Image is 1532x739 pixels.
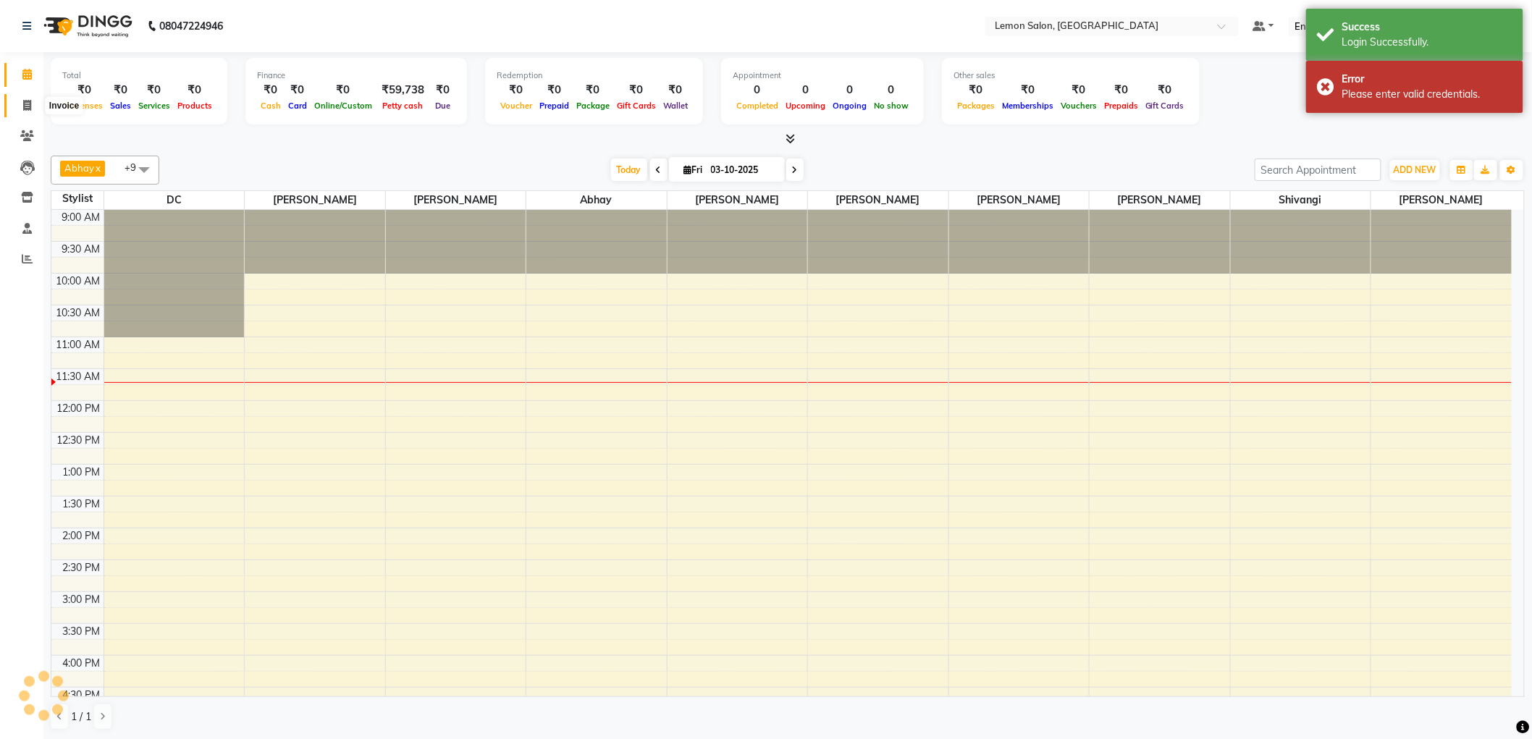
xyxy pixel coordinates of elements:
span: Shivangi [1231,191,1371,209]
div: Error [1342,72,1512,87]
div: ₹0 [998,82,1057,98]
div: 1:00 PM [60,465,104,480]
div: 3:00 PM [60,592,104,607]
span: Sales [106,101,135,111]
div: 0 [782,82,829,98]
span: Services [135,101,174,111]
div: 10:30 AM [54,305,104,321]
div: 4:00 PM [60,656,104,671]
span: No show [870,101,912,111]
div: ₹0 [954,82,998,98]
div: 9:30 AM [59,242,104,257]
span: Due [432,101,454,111]
div: Redemption [497,69,691,82]
img: logo [37,6,136,46]
span: ADD NEW [1394,164,1436,175]
div: ₹0 [62,82,106,98]
div: ₹0 [1057,82,1100,98]
div: 12:30 PM [54,433,104,448]
div: ₹0 [257,82,285,98]
span: Gift Cards [613,101,660,111]
div: 11:30 AM [54,369,104,384]
div: 0 [870,82,912,98]
div: ₹0 [106,82,135,98]
div: Invoice [46,97,83,114]
span: Online/Custom [311,101,376,111]
span: Cash [257,101,285,111]
div: ₹59,738 [376,82,430,98]
input: 2025-10-03 [707,159,779,181]
div: 9:00 AM [59,210,104,225]
div: ₹0 [497,82,536,98]
span: DC [104,191,245,209]
div: 2:30 PM [60,560,104,575]
span: Today [611,159,647,181]
div: 10:00 AM [54,274,104,289]
span: Fri [681,164,707,175]
span: [PERSON_NAME] [668,191,808,209]
span: [PERSON_NAME] [808,191,948,209]
div: Appointment [733,69,912,82]
div: ₹0 [174,82,216,98]
div: Login Successfully. [1342,35,1512,50]
div: ₹0 [311,82,376,98]
span: Wallet [660,101,691,111]
div: ₹0 [430,82,455,98]
div: Stylist [51,191,104,206]
span: Memberships [998,101,1057,111]
span: Packages [954,101,998,111]
div: 1:30 PM [60,497,104,512]
span: Abhay [526,191,667,209]
div: ₹0 [1100,82,1142,98]
div: ₹0 [573,82,613,98]
span: +9 [125,161,147,173]
span: Package [573,101,613,111]
div: ₹0 [660,82,691,98]
span: Gift Cards [1142,101,1188,111]
div: 0 [733,82,782,98]
span: 1 / 1 [71,709,91,725]
div: Please enter valid credentials. [1342,87,1512,102]
span: Ongoing [829,101,870,111]
span: Prepaid [536,101,573,111]
span: [PERSON_NAME] [386,191,526,209]
div: Total [62,69,216,82]
span: Products [174,101,216,111]
div: ₹0 [1142,82,1188,98]
button: ADD NEW [1390,160,1440,180]
div: 2:00 PM [60,528,104,544]
span: [PERSON_NAME] [245,191,385,209]
span: Card [285,101,311,111]
div: 12:00 PM [54,401,104,416]
span: Abhay [64,162,94,174]
div: Success [1342,20,1512,35]
span: Completed [733,101,782,111]
div: ₹0 [536,82,573,98]
div: ₹0 [613,82,660,98]
span: [PERSON_NAME] [1371,191,1512,209]
div: 4:30 PM [60,688,104,703]
span: Prepaids [1100,101,1142,111]
b: 08047224946 [159,6,223,46]
div: Other sales [954,69,1188,82]
span: [PERSON_NAME] [949,191,1090,209]
div: ₹0 [135,82,174,98]
div: Finance [257,69,455,82]
a: x [94,162,101,174]
span: Voucher [497,101,536,111]
div: 3:30 PM [60,624,104,639]
span: [PERSON_NAME] [1090,191,1230,209]
div: ₹0 [285,82,311,98]
div: 11:00 AM [54,337,104,352]
span: Upcoming [782,101,829,111]
div: 0 [829,82,870,98]
span: Vouchers [1057,101,1100,111]
span: Petty cash [379,101,427,111]
input: Search Appointment [1255,159,1381,181]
